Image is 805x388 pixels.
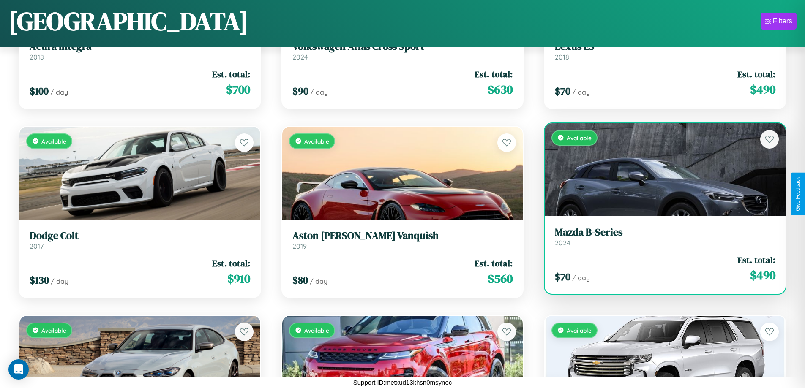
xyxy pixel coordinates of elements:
[304,138,329,145] span: Available
[555,84,570,98] span: $ 70
[30,84,49,98] span: $ 100
[310,88,328,96] span: / day
[30,273,49,287] span: $ 130
[30,230,250,250] a: Dodge Colt2017
[30,41,250,61] a: Acura Integra2018
[567,327,592,334] span: Available
[292,53,308,61] span: 2024
[475,68,513,80] span: Est. total:
[227,270,250,287] span: $ 910
[292,230,513,242] h3: Aston [PERSON_NAME] Vanquish
[488,270,513,287] span: $ 560
[353,377,452,388] p: Support ID: metxud13khsn0msynoc
[30,242,44,250] span: 2017
[750,81,775,98] span: $ 490
[41,138,66,145] span: Available
[555,239,570,247] span: 2024
[750,267,775,284] span: $ 490
[292,230,513,250] a: Aston [PERSON_NAME] Vanquish2019
[572,274,590,282] span: / day
[310,277,327,285] span: / day
[8,4,248,38] h1: [GEOGRAPHIC_DATA]
[50,88,68,96] span: / day
[567,134,592,141] span: Available
[41,327,66,334] span: Available
[30,230,250,242] h3: Dodge Colt
[51,277,68,285] span: / day
[737,254,775,266] span: Est. total:
[795,177,801,211] div: Give Feedback
[212,257,250,269] span: Est. total:
[8,359,29,380] div: Open Intercom Messenger
[304,327,329,334] span: Available
[292,242,307,250] span: 2019
[555,270,570,284] span: $ 70
[292,41,513,53] h3: Volkswagen Atlas Cross Sport
[292,84,308,98] span: $ 90
[737,68,775,80] span: Est. total:
[292,273,308,287] span: $ 80
[555,226,775,239] h3: Mazda B-Series
[572,88,590,96] span: / day
[292,41,513,61] a: Volkswagen Atlas Cross Sport2024
[226,81,250,98] span: $ 700
[555,226,775,247] a: Mazda B-Series2024
[488,81,513,98] span: $ 630
[475,257,513,269] span: Est. total:
[555,41,775,53] h3: Lexus ES
[555,53,569,61] span: 2018
[761,13,797,30] button: Filters
[30,53,44,61] span: 2018
[30,41,250,53] h3: Acura Integra
[212,68,250,80] span: Est. total:
[555,41,775,61] a: Lexus ES2018
[773,17,792,25] div: Filters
